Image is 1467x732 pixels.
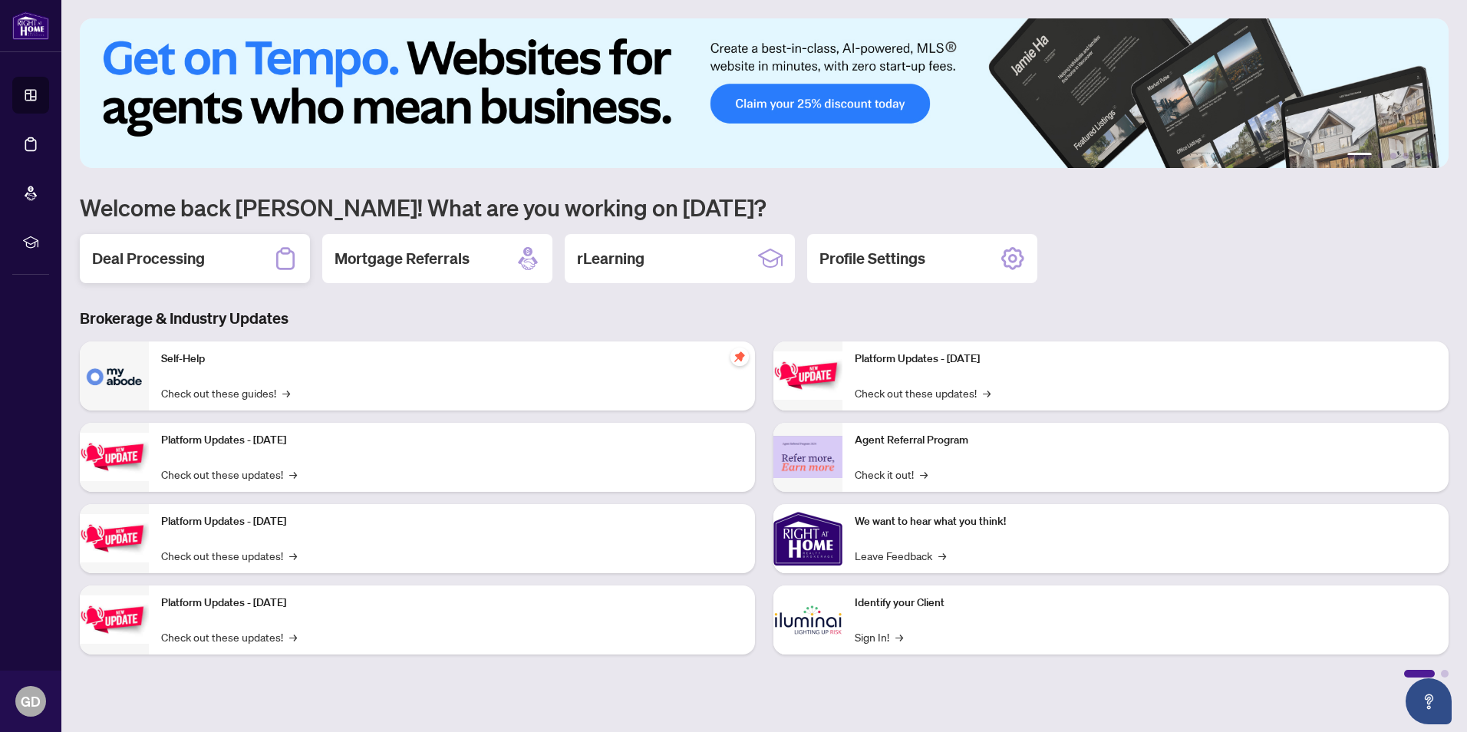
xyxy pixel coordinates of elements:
[855,466,928,483] a: Check it out!→
[577,248,644,269] h2: rLearning
[161,432,743,449] p: Platform Updates - [DATE]
[80,595,149,644] img: Platform Updates - July 8, 2025
[819,248,925,269] h2: Profile Settings
[730,348,749,366] span: pushpin
[855,351,1436,368] p: Platform Updates - [DATE]
[80,308,1449,329] h3: Brokerage & Industry Updates
[855,628,903,645] a: Sign In!→
[161,513,743,530] p: Platform Updates - [DATE]
[855,595,1436,612] p: Identify your Client
[855,513,1436,530] p: We want to hear what you think!
[773,436,842,478] img: Agent Referral Program
[1347,153,1372,159] button: 1
[92,248,205,269] h2: Deal Processing
[80,341,149,411] img: Self-Help
[161,384,290,401] a: Check out these guides!→
[855,432,1436,449] p: Agent Referral Program
[161,628,297,645] a: Check out these updates!→
[289,547,297,564] span: →
[289,466,297,483] span: →
[773,351,842,400] img: Platform Updates - June 23, 2025
[920,466,928,483] span: →
[80,433,149,481] img: Platform Updates - September 16, 2025
[938,547,946,564] span: →
[983,384,991,401] span: →
[161,547,297,564] a: Check out these updates!→
[21,691,41,712] span: GD
[1415,153,1421,159] button: 5
[80,193,1449,222] h1: Welcome back [PERSON_NAME]! What are you working on [DATE]?
[855,384,991,401] a: Check out these updates!→
[282,384,290,401] span: →
[289,628,297,645] span: →
[1406,678,1452,724] button: Open asap
[1403,153,1409,159] button: 4
[161,351,743,368] p: Self-Help
[335,248,470,269] h2: Mortgage Referrals
[773,585,842,655] img: Identify your Client
[855,547,946,564] a: Leave Feedback→
[80,514,149,562] img: Platform Updates - July 21, 2025
[161,466,297,483] a: Check out these updates!→
[80,18,1449,168] img: Slide 0
[773,504,842,573] img: We want to hear what you think!
[161,595,743,612] p: Platform Updates - [DATE]
[1378,153,1384,159] button: 2
[1427,153,1433,159] button: 6
[1390,153,1396,159] button: 3
[12,12,49,40] img: logo
[895,628,903,645] span: →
